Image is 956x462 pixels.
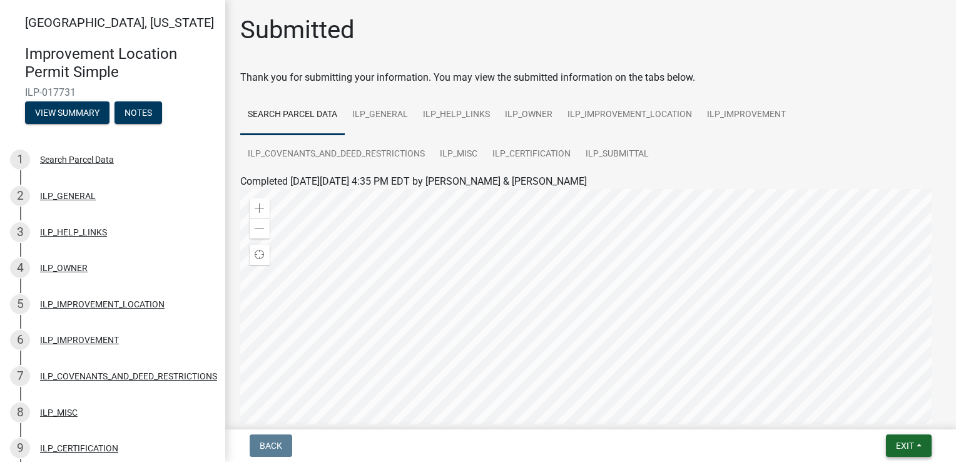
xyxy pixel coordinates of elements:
[10,186,30,206] div: 2
[40,408,78,417] div: ILP_MISC
[250,198,270,218] div: Zoom in
[40,444,118,453] div: ILP_CERTIFICATION
[10,294,30,314] div: 5
[345,95,415,135] a: ILP_GENERAL
[560,95,699,135] a: ILP_IMPROVEMENT_LOCATION
[25,108,109,118] wm-modal-confirm: Summary
[25,101,109,124] button: View Summary
[260,441,282,451] span: Back
[10,222,30,242] div: 3
[240,135,432,175] a: ILP_COVENANTS_AND_DEED_RESTRICTIONS
[40,300,165,309] div: ILP_IMPROVEMENT_LOCATION
[25,45,215,81] h4: Improvement Location Permit Simple
[886,434,932,457] button: Exit
[485,135,578,175] a: ILP_CERTIFICATION
[415,95,497,135] a: ILP_HELP_LINKS
[432,135,485,175] a: ILP_MISC
[240,70,941,85] div: Thank you for submitting your information. You may view the submitted information on the tabs below.
[240,175,587,187] span: Completed [DATE][DATE] 4:35 PM EDT by [PERSON_NAME] & [PERSON_NAME]
[896,441,914,451] span: Exit
[40,155,114,164] div: Search Parcel Data
[497,95,560,135] a: ILP_OWNER
[250,434,292,457] button: Back
[25,86,200,98] span: ILP-017731
[240,95,345,135] a: Search Parcel Data
[10,150,30,170] div: 1
[240,15,355,45] h1: Submitted
[114,108,162,118] wm-modal-confirm: Notes
[40,192,96,200] div: ILP_GENERAL
[40,372,217,381] div: ILP_COVENANTS_AND_DEED_RESTRICTIONS
[250,245,270,265] div: Find my location
[10,403,30,423] div: 8
[10,366,30,386] div: 7
[699,95,793,135] a: ILP_IMPROVEMENT
[25,15,214,30] span: [GEOGRAPHIC_DATA], [US_STATE]
[40,336,119,344] div: ILP_IMPROVEMENT
[114,101,162,124] button: Notes
[40,264,88,272] div: ILP_OWNER
[10,258,30,278] div: 4
[40,228,107,237] div: ILP_HELP_LINKS
[10,330,30,350] div: 6
[250,218,270,239] div: Zoom out
[10,438,30,458] div: 9
[578,135,656,175] a: ILP_SUBMITTAL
